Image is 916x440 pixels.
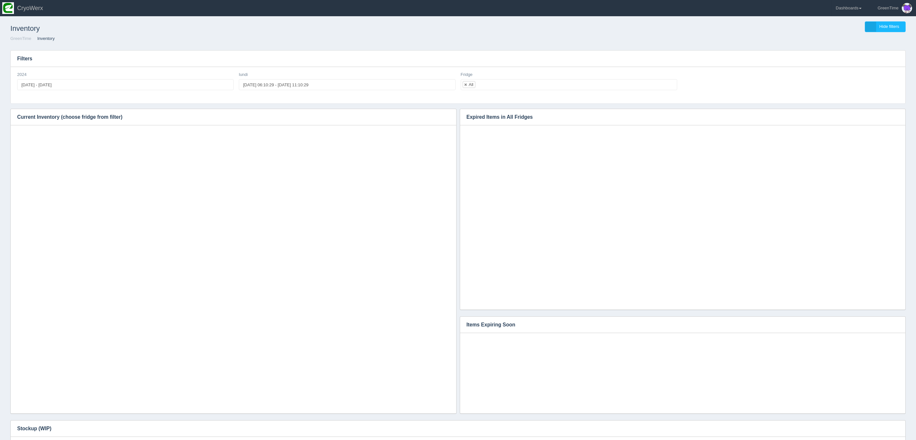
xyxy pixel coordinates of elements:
img: Profile Picture [902,3,912,13]
span: Hide filters [879,24,899,29]
span: CryoWerx [17,5,43,11]
label: 2024 [17,72,27,78]
h3: Filters [11,51,905,67]
div: GreenTime [877,2,899,15]
a: Hide filters [865,21,906,32]
img: so2zg2bv3y2ub16hxtjr.png [2,2,14,14]
div: All [469,82,473,87]
h3: Items Expiring Soon [460,317,896,333]
h3: Current Inventory (choose fridge from filter) [11,109,446,125]
h1: Inventory [10,21,458,36]
h3: Stockup (WIP) [11,421,896,437]
label: lundi [239,72,248,78]
a: GreenTime [10,36,31,41]
h3: Expired Items in All Fridges [460,109,886,125]
li: Inventory [32,36,54,42]
label: Fridge [461,72,473,78]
